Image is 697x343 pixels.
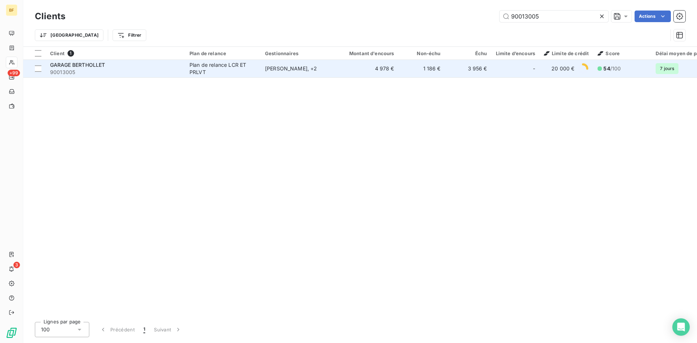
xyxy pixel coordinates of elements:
div: Plan de relance [189,50,256,56]
span: - [533,65,535,72]
span: 1 [68,50,74,57]
div: [PERSON_NAME] , + 2 [265,65,332,72]
div: Gestionnaires [265,50,332,56]
span: /100 [603,65,621,72]
div: Non-échu [403,50,441,56]
td: 1 186 € [399,60,445,77]
div: Montant d'encours [341,50,394,56]
span: Client [50,50,65,56]
td: 4 978 € [336,60,399,77]
div: Échu [449,50,487,56]
button: 1 [139,322,150,337]
span: 7 jours [656,63,678,74]
span: 100 [41,326,50,333]
div: BF [6,4,17,16]
span: GARAGE BERTHOLLET [50,62,105,68]
span: 90013005 [50,69,181,76]
span: +99 [8,70,20,76]
div: Limite d’encours [496,50,535,56]
img: Logo LeanPay [6,327,17,339]
span: 1 [143,326,145,333]
button: Suivant [150,322,186,337]
button: Actions [635,11,671,22]
span: 20 000 € [551,65,574,72]
div: Open Intercom Messenger [672,318,690,336]
span: 54 [603,65,610,72]
div: Plan de relance LCR ET PRLVT [189,61,256,76]
span: Limite de crédit [544,50,589,56]
h3: Clients [35,10,65,23]
button: Filtrer [113,29,146,41]
button: Précédent [95,322,139,337]
span: 3 [13,262,20,268]
input: Rechercher [500,11,608,22]
td: 3 956 € [445,60,492,77]
span: Score [598,50,620,56]
button: [GEOGRAPHIC_DATA] [35,29,103,41]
